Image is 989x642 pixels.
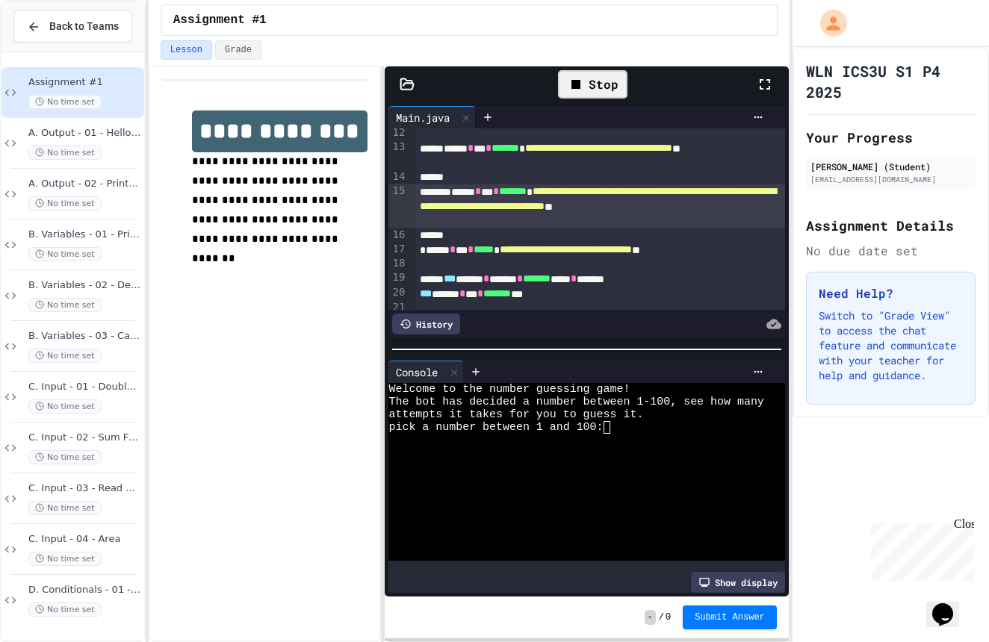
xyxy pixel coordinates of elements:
iframe: chat widget [926,582,974,627]
div: 21 [388,300,407,314]
div: History [392,314,460,334]
div: [EMAIL_ADDRESS][DOMAIN_NAME] [810,174,971,185]
span: C. Input - 04 - Area [28,533,141,546]
p: Switch to "Grade View" to access the chat feature and communicate with your teacher for help and ... [819,308,963,383]
div: No due date set [806,242,976,260]
div: Chat with us now!Close [6,6,103,95]
span: B. Variables - 03 - Calculate [28,330,141,343]
div: Console [388,364,445,380]
iframe: chat widget [865,517,974,581]
div: 14 [388,169,407,184]
span: Assignment #1 [173,11,267,29]
div: My Account [804,6,851,40]
span: C. Input - 03 - Read Name [28,482,141,495]
button: Back to Teams [13,10,132,43]
span: No time set [28,95,102,109]
div: Stop [558,70,627,99]
span: No time set [28,602,102,617]
span: A. Output - 01 - Hello World [28,127,141,140]
div: [PERSON_NAME] (Student) [810,160,971,173]
span: - [645,610,656,625]
h2: Assignment Details [806,215,976,236]
span: No time set [28,298,102,312]
span: 0 [666,611,671,623]
span: Submit Answer [695,611,765,623]
div: Main.java [388,106,476,128]
div: Main.java [388,110,457,125]
span: C. Input - 02 - Sum Four Integers [28,431,141,444]
span: No time set [28,146,102,160]
span: B. Variables - 01 - Print Values [28,228,141,241]
button: Lesson [161,40,212,60]
span: No time set [28,247,102,261]
span: The bot has decided a number between 1-100, see how many [388,396,763,408]
span: No time set [28,501,102,515]
span: attempts it takes for you to guess it. [388,408,643,421]
span: D. Conditionals - 01 - Old Enough to Drive? [28,584,141,596]
div: 20 [388,285,407,300]
span: Assignment #1 [28,76,141,89]
span: Back to Teams [49,19,119,34]
span: No time set [28,399,102,414]
span: Welcome to the number guessing game! [388,383,630,396]
div: 17 [388,242,407,257]
div: 13 [388,140,407,169]
span: B. Variables - 02 - Describe Person [28,279,141,292]
h3: Need Help? [819,284,963,302]
span: No time set [28,349,102,363]
div: 15 [388,184,407,228]
span: A. Output - 02 - Print Diamond Shape [28,178,141,190]
div: 19 [388,270,407,285]
span: No time set [28,450,102,464]
h2: Your Progress [806,127,976,148]
span: C. Input - 01 - Double The Number [28,381,141,393]
button: Grade [215,40,261,60]
span: / [659,611,664,623]
h1: WLN ICS3U S1 P4 2025 [806,60,976,102]
div: 12 [388,125,407,140]
div: 18 [388,256,407,270]
span: No time set [28,552,102,566]
button: Submit Answer [683,605,777,629]
div: 16 [388,228,407,242]
div: Show display [691,572,785,593]
div: Console [388,361,464,383]
span: No time set [28,196,102,211]
span: pick a number between 1 and 100: [388,421,603,434]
